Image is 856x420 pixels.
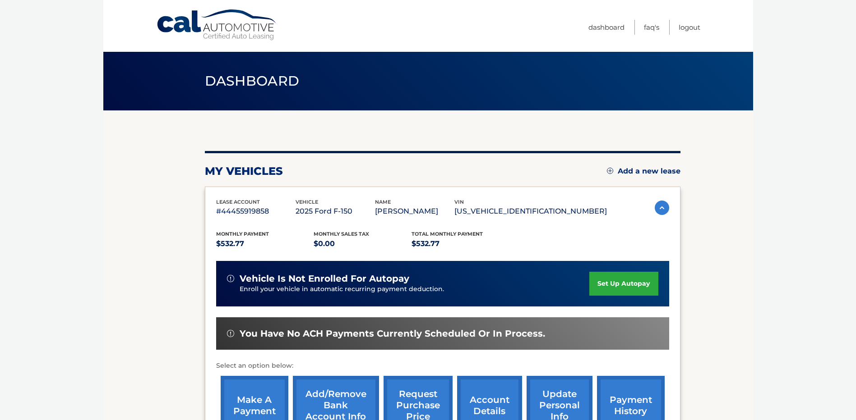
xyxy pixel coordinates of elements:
[216,237,314,250] p: $532.77
[216,205,296,218] p: #44455919858
[644,20,659,35] a: FAQ's
[205,164,283,178] h2: my vehicles
[296,205,375,218] p: 2025 Ford F-150
[240,273,409,284] span: vehicle is not enrolled for autopay
[216,199,260,205] span: lease account
[227,330,234,337] img: alert-white.svg
[679,20,700,35] a: Logout
[454,199,464,205] span: vin
[314,237,412,250] p: $0.00
[412,231,483,237] span: Total Monthly Payment
[375,199,391,205] span: name
[314,231,369,237] span: Monthly sales Tax
[412,237,509,250] p: $532.77
[655,201,669,215] img: accordion-active.svg
[216,231,269,237] span: Monthly Payment
[216,361,669,371] p: Select an option below:
[607,168,613,174] img: add.svg
[454,205,607,218] p: [US_VEHICLE_IDENTIFICATION_NUMBER]
[156,9,278,41] a: Cal Automotive
[205,73,300,89] span: Dashboard
[607,167,680,176] a: Add a new lease
[240,284,590,294] p: Enroll your vehicle in automatic recurring payment deduction.
[375,205,454,218] p: [PERSON_NAME]
[227,275,234,282] img: alert-white.svg
[589,272,658,296] a: set up autopay
[588,20,625,35] a: Dashboard
[240,328,545,339] span: You have no ACH payments currently scheduled or in process.
[296,199,318,205] span: vehicle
